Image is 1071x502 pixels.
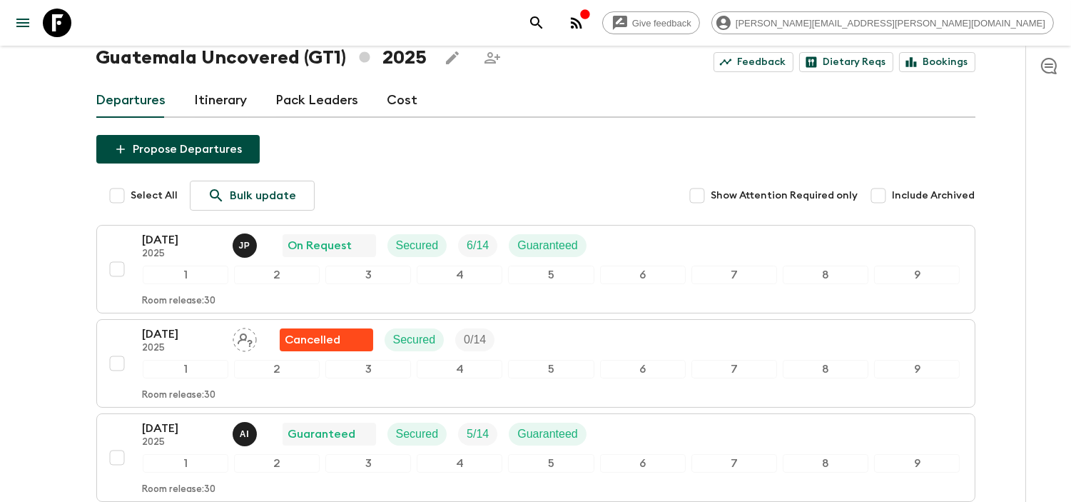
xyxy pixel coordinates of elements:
p: Room release: 30 [143,296,216,307]
div: 9 [874,266,960,284]
div: Secured [387,234,447,257]
p: [DATE] [143,326,221,343]
div: 1 [143,266,228,284]
button: JP [233,234,260,258]
span: Select All [131,189,178,203]
a: Give feedback [602,11,700,34]
p: A I [240,428,249,440]
div: 7 [691,360,777,378]
a: Itinerary [195,84,248,118]
p: 6 / 14 [467,237,489,254]
h1: Guatemala Uncovered (GT1) 2025 [96,44,427,72]
p: 0 / 14 [464,331,486,348]
button: menu [9,9,37,37]
div: Secured [387,423,447,446]
a: Cost [387,84,418,118]
span: Assign pack leader [233,332,257,343]
a: Bulk update [190,181,315,211]
p: Guaranteed [517,426,578,443]
p: [DATE] [143,420,221,437]
a: Bookings [899,52,975,72]
div: Trip Fill [458,423,497,446]
div: 8 [783,360,868,378]
div: 7 [691,454,777,473]
div: 3 [325,266,411,284]
span: Show Attention Required only [711,189,858,203]
div: 1 [143,454,228,473]
div: 9 [874,454,960,473]
button: Propose Departures [96,135,260,164]
div: Secured [385,328,445,351]
p: Room release: 30 [143,484,216,496]
p: Room release: 30 [143,390,216,401]
div: 2 [234,360,320,378]
p: Cancelled [285,331,341,348]
div: 4 [417,454,502,473]
div: [PERSON_NAME][EMAIL_ADDRESS][PERSON_NAME][DOMAIN_NAME] [711,11,1054,34]
p: Secured [396,237,439,254]
div: 4 [417,360,502,378]
div: 2 [234,454,320,473]
button: [DATE]2025Assign pack leaderFlash Pack cancellationSecuredTrip Fill123456789Room release:30 [96,319,975,408]
button: AI [233,422,260,446]
p: J P [239,240,250,251]
div: 2 [234,266,320,284]
div: Trip Fill [455,328,494,351]
div: 7 [691,266,777,284]
button: search adventures [522,9,551,37]
p: 2025 [143,249,221,260]
span: Give feedback [624,18,699,29]
p: Guaranteed [517,237,578,254]
span: Alvaro Ixtetela [233,426,260,438]
div: 5 [508,360,594,378]
p: 2025 [143,343,221,354]
div: 5 [508,454,594,473]
button: [DATE]2025Julio PosadasOn RequestSecuredTrip FillGuaranteed123456789Room release:30 [96,225,975,313]
div: 6 [600,454,686,473]
div: Trip Fill [458,234,497,257]
div: 5 [508,266,594,284]
p: 5 / 14 [467,426,489,443]
p: Secured [393,331,436,348]
div: 9 [874,360,960,378]
a: Departures [96,84,166,118]
div: 4 [417,266,502,284]
button: Edit this itinerary [438,44,467,72]
p: 2025 [143,437,221,448]
a: Feedback [714,52,793,72]
div: 1 [143,360,228,378]
div: 8 [783,266,868,284]
div: 3 [325,454,411,473]
span: Share this itinerary [478,44,507,72]
p: On Request [288,237,352,254]
span: Include Archived [893,189,975,203]
div: 6 [600,360,686,378]
div: 3 [325,360,411,378]
p: Bulk update [230,187,297,204]
p: Secured [396,426,439,443]
span: Julio Posadas [233,238,260,249]
div: Flash Pack cancellation [280,328,373,351]
div: 8 [783,454,868,473]
button: [DATE]2025Alvaro IxtetelaGuaranteedSecuredTrip FillGuaranteed123456789Room release:30 [96,413,975,502]
p: [DATE] [143,231,221,249]
p: Guaranteed [288,426,356,443]
div: 6 [600,266,686,284]
span: [PERSON_NAME][EMAIL_ADDRESS][PERSON_NAME][DOMAIN_NAME] [728,18,1053,29]
a: Pack Leaders [276,84,359,118]
a: Dietary Reqs [799,52,893,72]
